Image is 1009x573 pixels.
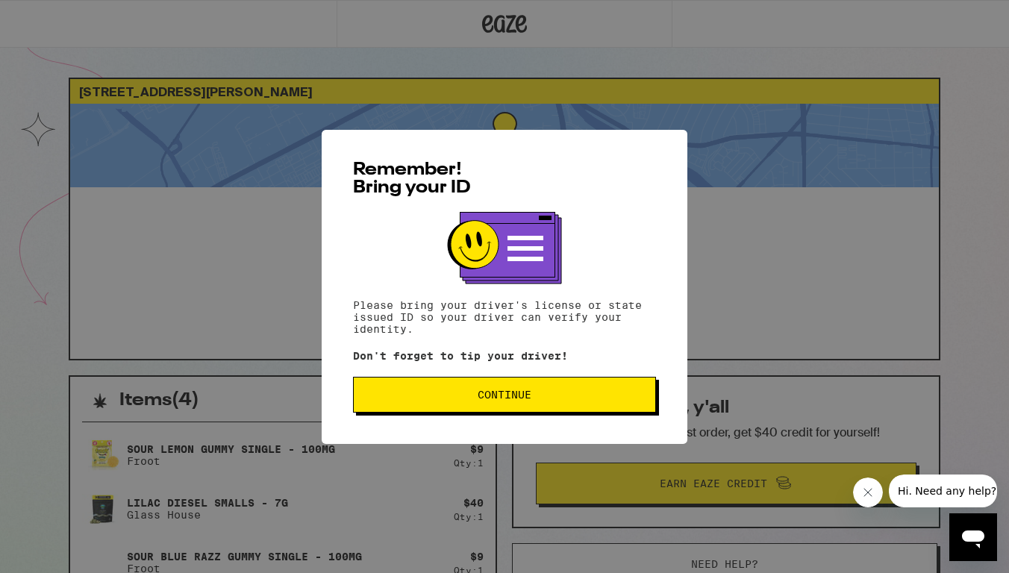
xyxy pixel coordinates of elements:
[353,377,656,413] button: Continue
[889,475,997,507] iframe: Message from company
[478,389,531,400] span: Continue
[353,161,471,197] span: Remember! Bring your ID
[853,477,883,507] iframe: Close message
[353,299,656,335] p: Please bring your driver's license or state issued ID so your driver can verify your identity.
[949,513,997,561] iframe: Button to launch messaging window
[353,350,656,362] p: Don't forget to tip your driver!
